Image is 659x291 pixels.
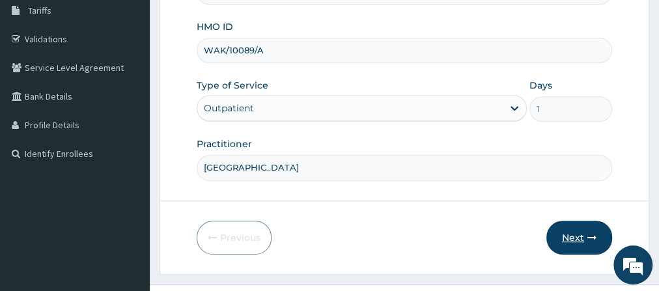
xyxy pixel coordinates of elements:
span: Tariffs [28,5,51,16]
label: HMO ID [197,20,233,33]
input: Enter HMO ID [197,38,612,63]
div: Minimize live chat window [214,7,245,38]
label: Days [529,79,552,92]
label: Practitioner [197,137,252,150]
input: Enter Name [197,155,612,180]
img: d_794563401_company_1708531726252_794563401 [24,65,53,98]
span: We're online! [76,72,180,203]
textarea: Type your message and hit 'Enter' [7,171,248,217]
label: Type of Service [197,79,268,92]
div: Chat with us now [68,73,219,90]
button: Next [546,221,612,255]
button: Previous [197,221,272,255]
